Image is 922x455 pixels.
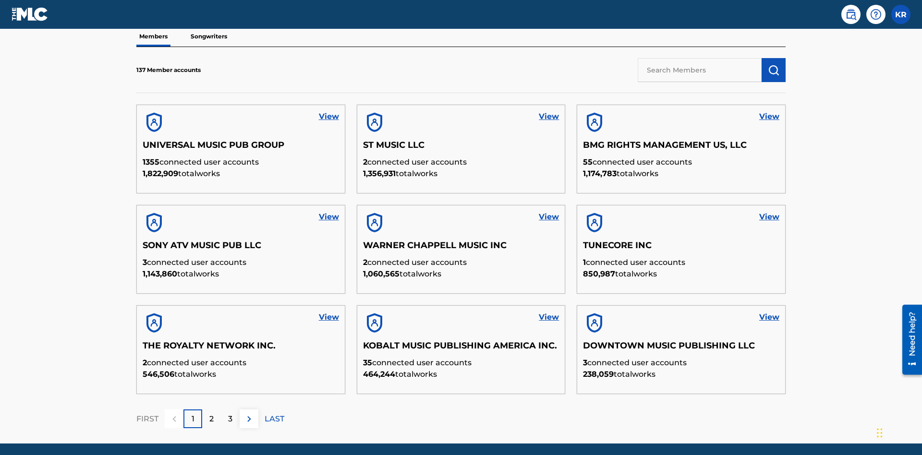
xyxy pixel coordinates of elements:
p: connected user accounts [363,357,559,369]
p: total works [143,168,339,180]
h5: DOWNTOWN MUSIC PUBLISHING LLC [583,340,779,357]
div: User Menu [891,5,910,24]
a: View [319,111,339,122]
p: total works [143,369,339,380]
a: View [759,211,779,223]
img: account [363,111,386,134]
img: account [363,211,386,234]
a: View [319,211,339,223]
span: 1,356,931 [363,169,396,178]
p: connected user accounts [583,257,779,268]
iframe: Resource Center [895,301,922,380]
span: 55 [583,157,593,167]
img: account [143,111,166,134]
span: 1355 [143,157,159,167]
span: 546,506 [143,370,174,379]
h5: WARNER CHAPPELL MUSIC INC [363,240,559,257]
span: 2 [143,358,147,367]
img: account [583,111,606,134]
img: account [583,211,606,234]
a: Public Search [841,5,861,24]
p: connected user accounts [143,357,339,369]
p: total works [363,268,559,280]
img: MLC Logo [12,7,49,21]
img: account [143,211,166,234]
img: right [243,413,255,425]
a: View [539,311,559,323]
span: 1,822,909 [143,169,178,178]
img: account [583,311,606,335]
img: account [363,311,386,335]
img: help [870,9,882,20]
span: 3 [143,258,147,267]
span: 850,987 [583,269,615,278]
a: View [319,311,339,323]
p: total works [363,168,559,180]
h5: ST MUSIC LLC [363,140,559,156]
p: 1 [192,413,194,425]
img: search [845,9,857,20]
span: 1 [583,258,586,267]
h5: UNIVERSAL MUSIC PUB GROUP [143,140,339,156]
p: 3 [228,413,232,425]
div: Drag [877,419,883,447]
img: Search Works [768,64,779,76]
input: Search Members [638,58,762,82]
p: connected user accounts [363,257,559,268]
span: 1,060,565 [363,269,400,278]
p: connected user accounts [143,156,339,168]
h5: TUNECORE INC [583,240,779,257]
h5: BMG RIGHTS MANAGEMENT US, LLC [583,140,779,156]
iframe: Chat Widget [874,409,922,455]
span: 2 [363,157,367,167]
div: Help [866,5,886,24]
p: 2 [209,413,214,425]
h5: KOBALT MUSIC PUBLISHING AMERICA INC. [363,340,559,357]
p: Members [136,26,170,47]
a: View [539,111,559,122]
p: total works [583,369,779,380]
p: connected user accounts [363,156,559,168]
p: Songwriters [188,26,230,47]
span: 35 [363,358,372,367]
a: View [539,211,559,223]
span: 1,174,783 [583,169,617,178]
a: View [759,111,779,122]
p: LAST [265,413,284,425]
img: account [143,311,166,335]
p: connected user accounts [143,257,339,268]
p: 137 Member accounts [136,66,201,74]
p: connected user accounts [583,357,779,369]
span: 238,059 [583,370,614,379]
p: total works [363,369,559,380]
h5: THE ROYALTY NETWORK INC. [143,340,339,357]
p: connected user accounts [583,156,779,168]
span: 1,143,860 [143,269,177,278]
h5: SONY ATV MUSIC PUB LLC [143,240,339,257]
span: 464,244 [363,370,395,379]
a: View [759,311,779,323]
p: total works [583,168,779,180]
p: FIRST [136,413,158,425]
span: 2 [363,258,367,267]
p: total works [583,268,779,280]
span: 3 [583,358,587,367]
p: total works [143,268,339,280]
